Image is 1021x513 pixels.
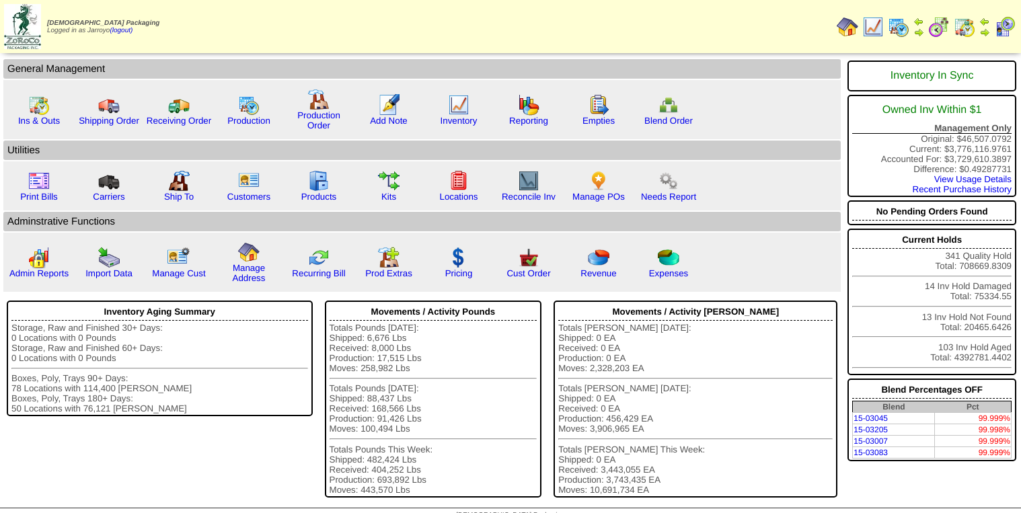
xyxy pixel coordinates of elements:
a: Blend Order [644,116,693,126]
div: Inventory In Sync [852,63,1012,89]
a: Admin Reports [9,268,69,278]
img: invoice2.gif [28,170,50,192]
img: arrowright.gif [913,27,924,38]
img: graph2.png [28,247,50,268]
a: Production Order [297,110,340,130]
div: Totals Pounds [DATE]: Shipped: 6,676 Lbs Received: 8,000 Lbs Production: 17,515 Lbs Moves: 258,98... [330,323,537,495]
img: calendarinout.gif [954,16,975,38]
a: Prod Extras [365,268,412,278]
img: workflow.gif [378,170,400,192]
img: pie_chart.png [588,247,609,268]
img: calendarinout.gif [28,94,50,116]
a: 15-03045 [854,413,888,423]
img: line_graph.gif [448,94,469,116]
div: Owned Inv Within $1 [852,97,1012,123]
td: 99.999% [934,413,1011,424]
img: cabinet.gif [308,170,330,192]
td: General Management [3,59,841,79]
div: Totals [PERSON_NAME] [DATE]: Shipped: 0 EA Received: 0 EA Production: 0 EA Moves: 2,328,203 EA To... [558,323,833,495]
a: Locations [439,192,478,202]
div: Original: $46,507.0792 Current: $3,776,116.9761 Accounted For: $3,729,610.3897 Difference: $0.492... [847,95,1016,197]
img: po.png [588,170,609,192]
img: arrowleft.gif [979,16,990,27]
a: Pricing [445,268,473,278]
a: Carriers [93,192,124,202]
img: line_graph.gif [862,16,884,38]
img: truck2.gif [168,94,190,116]
img: customers.gif [238,170,260,192]
td: 99.999% [934,447,1011,459]
img: arrowleft.gif [913,16,924,27]
span: Logged in as Jarroyo [47,19,159,34]
img: calendarprod.gif [238,94,260,116]
a: Manage Address [233,263,266,283]
td: 99.999% [934,436,1011,447]
span: [DEMOGRAPHIC_DATA] Packaging [47,19,159,27]
div: Current Holds [852,231,1012,249]
img: home.gif [238,241,260,263]
div: Storage, Raw and Finished 30+ Days: 0 Locations with 0 Pounds Storage, Raw and Finished 60+ Days:... [11,323,308,413]
a: Manage POs [572,192,625,202]
img: workflow.png [658,170,679,192]
img: home.gif [837,16,858,38]
img: calendarblend.gif [928,16,950,38]
div: Blend Percentages OFF [852,381,1012,399]
img: factory2.gif [168,170,190,192]
img: graph.gif [518,94,539,116]
img: cust_order.png [518,247,539,268]
div: Inventory Aging Summary [11,303,308,321]
img: network.png [658,94,679,116]
a: Import Data [85,268,133,278]
a: 15-03205 [854,425,888,434]
a: Recent Purchase History [913,184,1012,194]
img: pie_chart2.png [658,247,679,268]
div: Movements / Activity [PERSON_NAME] [558,303,833,321]
a: Needs Report [641,192,696,202]
a: Ins & Outs [18,116,60,126]
a: Receiving Order [147,116,211,126]
div: Movements / Activity Pounds [330,303,537,321]
a: Add Note [370,116,408,126]
a: Print Bills [20,192,58,202]
img: calendarcustomer.gif [994,16,1016,38]
a: Recurring Bill [292,268,345,278]
img: truck3.gif [98,170,120,192]
td: Utilities [3,141,841,160]
img: reconcile.gif [308,247,330,268]
a: Cust Order [506,268,550,278]
a: 15-03007 [854,436,888,446]
a: View Usage Details [934,174,1012,184]
th: Pct [934,401,1011,413]
td: 99.998% [934,424,1011,436]
a: Empties [582,116,615,126]
img: zoroco-logo-small.webp [4,4,41,49]
a: Reconcile Inv [502,192,556,202]
img: workorder.gif [588,94,609,116]
td: Adminstrative Functions [3,212,841,231]
a: Kits [381,192,396,202]
img: arrowright.gif [979,27,990,38]
a: 15-03083 [854,448,888,457]
img: prodextras.gif [378,247,400,268]
img: line_graph2.gif [518,170,539,192]
a: (logout) [110,27,133,34]
img: factory.gif [308,89,330,110]
img: locations.gif [448,170,469,192]
div: No Pending Orders Found [852,203,1012,221]
img: dollar.gif [448,247,469,268]
a: Customers [227,192,270,202]
a: Inventory [441,116,478,126]
img: calendarprod.gif [888,16,909,38]
img: truck.gif [98,94,120,116]
a: Products [301,192,337,202]
a: Ship To [164,192,194,202]
a: Expenses [649,268,689,278]
a: Manage Cust [152,268,205,278]
img: managecust.png [167,247,192,268]
img: import.gif [98,247,120,268]
div: 341 Quality Hold Total: 708669.8309 14 Inv Hold Damaged Total: 75334.55 13 Inv Hold Not Found Tot... [847,229,1016,375]
a: Reporting [509,116,548,126]
a: Production [227,116,270,126]
img: orders.gif [378,94,400,116]
a: Shipping Order [79,116,139,126]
